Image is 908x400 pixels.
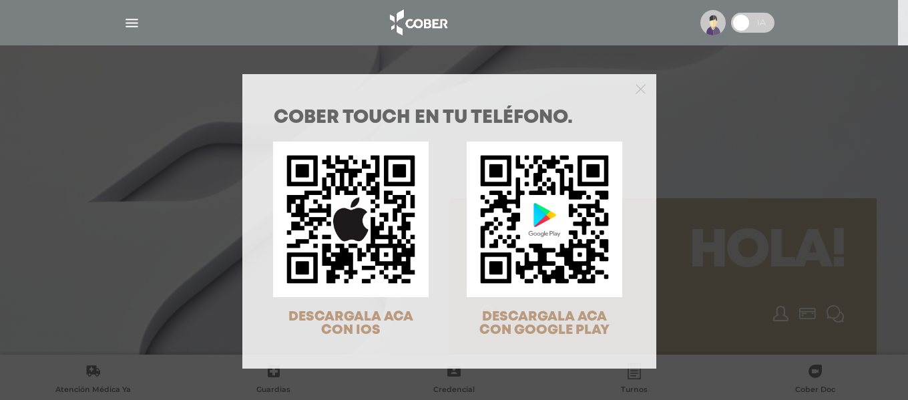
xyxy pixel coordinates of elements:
[288,311,413,337] span: DESCARGALA ACA CON IOS
[467,142,622,297] img: qr-code
[274,109,625,128] h1: COBER TOUCH en tu teléfono.
[479,311,610,337] span: DESCARGALA ACA CON GOOGLE PLAY
[636,82,646,94] button: Close
[273,142,429,297] img: qr-code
